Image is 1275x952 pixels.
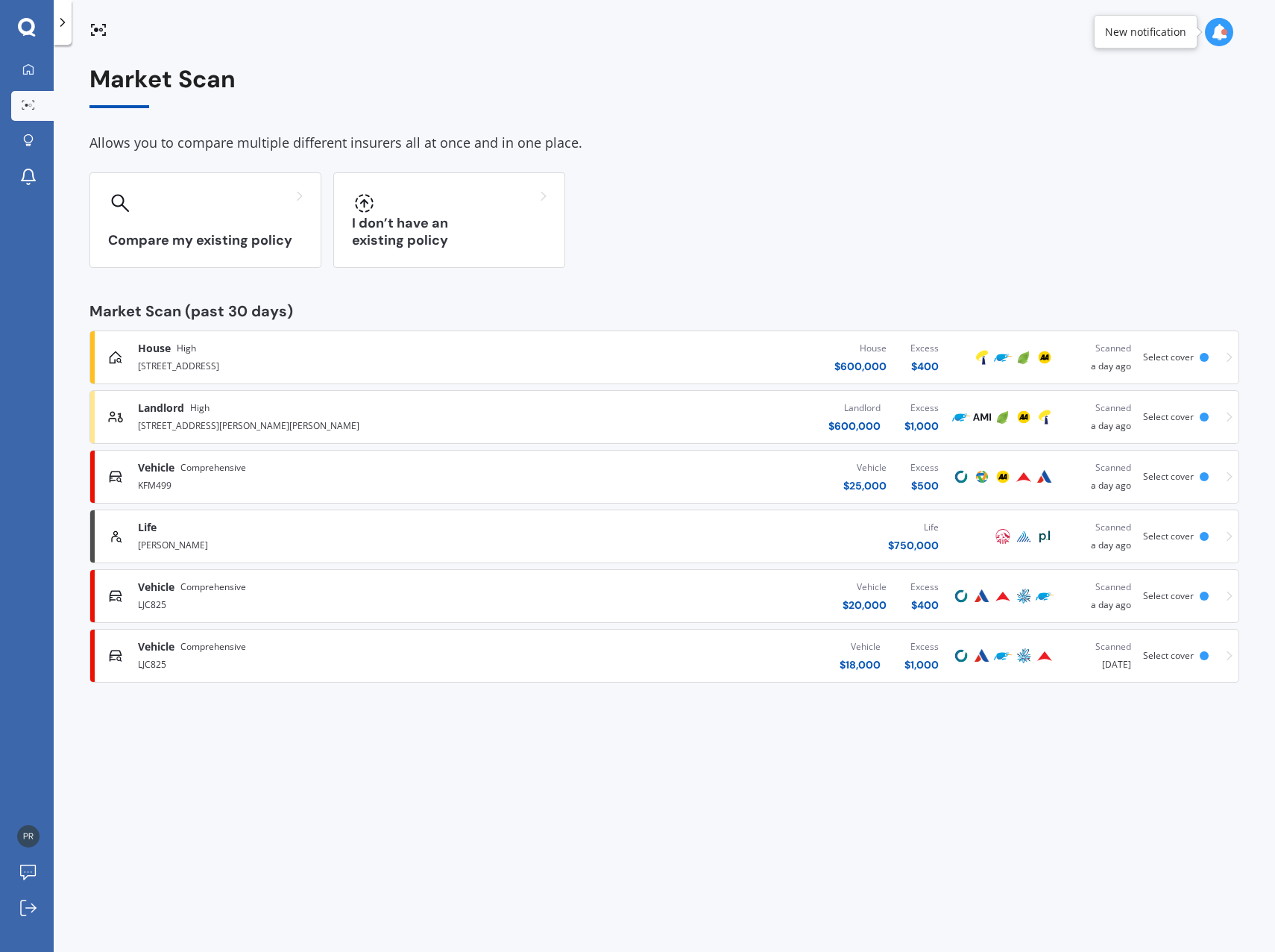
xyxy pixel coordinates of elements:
[1036,527,1054,545] img: Partners Life
[1067,401,1131,416] div: Scanned
[89,510,1239,563] a: Life[PERSON_NAME]Life$750,000AIAPinnacle LifePartners LifeScanneda day agoSelect cover
[994,527,1012,545] img: AIA
[1143,649,1194,662] span: Select cover
[888,538,939,553] div: $ 750,000
[138,535,529,553] div: [PERSON_NAME]
[834,359,887,374] div: $ 600,000
[138,401,184,416] span: Landlord
[1143,351,1194,363] span: Select cover
[17,825,40,848] img: 89921998d5edae223651c6cb9d89fcfb
[840,639,881,654] div: Vehicle
[138,595,529,613] div: LJC825
[180,460,246,475] span: Comprehensive
[888,520,939,535] div: Life
[89,450,1239,504] a: VehicleComprehensiveKFM499Vehicle$25,000Excess$500CoveProtectaAAProvidentAutosureScanneda day ago...
[973,468,991,486] img: Protecta
[138,520,157,535] span: Life
[1036,587,1054,605] img: Trade Me Insurance
[828,419,881,433] div: $ 600,000
[138,341,171,356] span: House
[910,460,939,475] div: Excess
[904,657,939,672] div: $ 1,000
[904,639,939,654] div: Excess
[138,475,529,493] div: KFM499
[973,348,991,366] img: Tower
[910,478,939,493] div: $ 500
[89,66,1239,108] div: Market Scan
[190,401,210,416] span: High
[1036,647,1054,665] img: Provident
[89,132,1239,154] div: Allows you to compare multiple different insurers all at once and in one place.
[910,598,939,613] div: $ 400
[843,460,887,475] div: Vehicle
[1067,639,1131,654] div: Scanned
[904,419,939,433] div: $ 1,000
[994,348,1012,366] img: Trade Me Insurance
[994,647,1012,665] img: Trade Me Insurance
[1067,401,1131,433] div: a day ago
[138,654,529,672] div: LJC825
[138,460,174,475] span: Vehicle
[1143,589,1194,602] span: Select cover
[994,408,1012,426] img: Initio
[138,639,174,654] span: Vehicle
[994,587,1012,605] img: Provident
[843,598,887,613] div: $ 20,000
[843,580,887,595] div: Vehicle
[1067,580,1131,595] div: Scanned
[994,468,1012,486] img: AA
[1067,520,1131,553] div: a day ago
[1067,520,1131,535] div: Scanned
[973,647,991,665] img: Autosure
[1015,348,1033,366] img: Initio
[89,569,1239,623] a: VehicleComprehensiveLJC825Vehicle$20,000Excess$400CoveAutosureProvidentAMPTrade Me InsuranceScann...
[108,410,123,425] img: landlord.470ea2398dcb263567d0.svg
[1015,647,1033,665] img: AMP
[910,359,939,374] div: $ 400
[834,341,887,356] div: House
[910,580,939,595] div: Excess
[177,341,196,356] span: High
[1105,25,1186,40] div: New notification
[1143,530,1194,542] span: Select cover
[952,587,970,605] img: Cove
[1036,408,1054,426] img: Tower
[828,401,881,416] div: Landlord
[108,232,303,249] h3: Compare my existing policy
[89,304,1239,319] div: Market Scan (past 30 days)
[1036,468,1054,486] img: Autosure
[952,408,970,426] img: Trade Me Insurance
[1143,470,1194,483] span: Select cover
[843,478,887,493] div: $ 25,000
[1067,341,1131,374] div: a day ago
[1067,580,1131,613] div: a day ago
[180,580,246,595] span: Comprehensive
[1067,341,1131,356] div: Scanned
[138,356,529,374] div: [STREET_ADDRESS]
[1015,587,1033,605] img: AMP
[1067,639,1131,672] div: [DATE]
[1015,527,1033,545] img: Pinnacle Life
[1036,348,1054,366] img: AA
[352,215,547,249] h3: I don’t have an existing policy
[1143,410,1194,423] span: Select cover
[138,416,529,433] div: [STREET_ADDRESS][PERSON_NAME][PERSON_NAME]
[180,639,246,654] span: Comprehensive
[138,580,174,595] span: Vehicle
[1015,468,1033,486] img: Provident
[840,657,881,672] div: $ 18,000
[973,587,991,605] img: Autosure
[1067,460,1131,475] div: Scanned
[910,341,939,356] div: Excess
[952,647,970,665] img: Cove
[1015,408,1033,426] img: AA
[89,629,1239,683] a: VehicleComprehensiveLJC825Vehicle$18,000Excess$1,000CoveAutosureTrade Me InsuranceAMPProvidentSca...
[89,390,1239,444] a: LandlordHigh[STREET_ADDRESS][PERSON_NAME][PERSON_NAME]Landlord$600,000Excess$1,000Trade Me Insura...
[1067,460,1131,493] div: a day ago
[952,468,970,486] img: Cove
[973,408,991,426] img: AMI
[89,331,1239,384] a: HouseHigh[STREET_ADDRESS]House$600,000Excess$400TowerTrade Me InsuranceInitioAAScanneda day agoSe...
[904,401,939,416] div: Excess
